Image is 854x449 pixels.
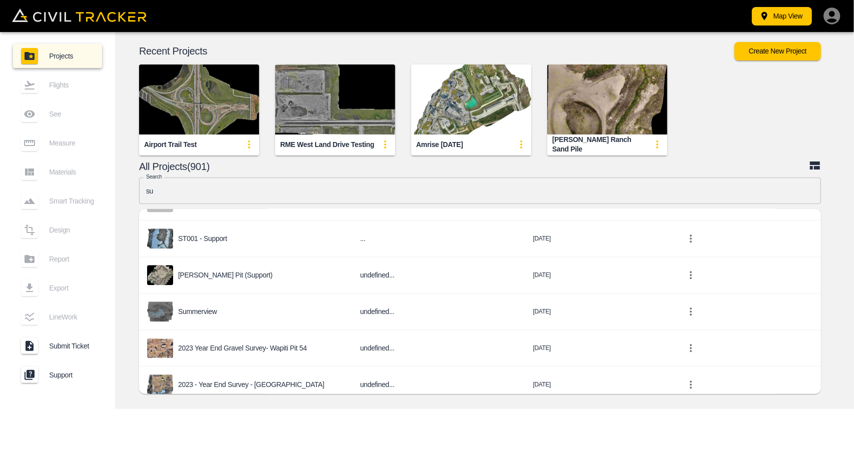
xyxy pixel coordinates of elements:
[525,257,673,293] td: [DATE]
[552,135,647,153] div: [PERSON_NAME] Ranch Sand pile
[178,380,324,388] p: 2023 - Year End Survey - [GEOGRAPHIC_DATA]
[375,134,395,154] button: update-card-details
[734,42,821,60] button: Create New Project
[13,363,102,387] a: Support
[360,269,517,281] h6: undefined...
[49,52,94,60] span: Projects
[139,47,734,55] p: Recent Projects
[49,371,94,379] span: Support
[147,338,173,358] img: project-image
[178,307,217,315] p: Summerview
[139,64,259,134] img: Airport Trail Test
[411,64,531,134] img: Amrise Sep 2025
[525,220,673,257] td: [DATE]
[178,344,307,352] p: 2023 year end gravel survey- Wapiti pit 54
[144,140,197,149] div: Airport Trail Test
[178,271,273,279] p: [PERSON_NAME] Pit (Support)
[525,293,673,330] td: [DATE]
[416,140,463,149] div: Amrise [DATE]
[13,44,102,68] a: Projects
[360,305,517,318] h6: undefined...
[360,232,517,245] h6: ...
[239,134,259,154] button: update-card-details
[647,134,667,154] button: update-card-details
[275,64,395,134] img: RME West Land Drive Testing
[178,234,227,242] p: ST001 - Support
[511,134,531,154] button: update-card-details
[49,342,94,350] span: Submit Ticket
[12,8,147,22] img: Civil Tracker
[147,374,173,394] img: project-image
[547,64,667,134] img: Adams Ranch Sand pile
[147,228,173,248] img: project-image
[139,162,809,170] p: All Projects(901)
[147,301,173,321] img: project-image
[525,366,673,403] td: [DATE]
[525,330,673,366] td: [DATE]
[360,342,517,354] h6: undefined...
[147,265,173,285] img: project-image
[360,378,517,391] h6: undefined...
[280,140,374,149] div: RME West Land Drive Testing
[752,7,812,25] button: Map View
[13,334,102,358] a: Submit Ticket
